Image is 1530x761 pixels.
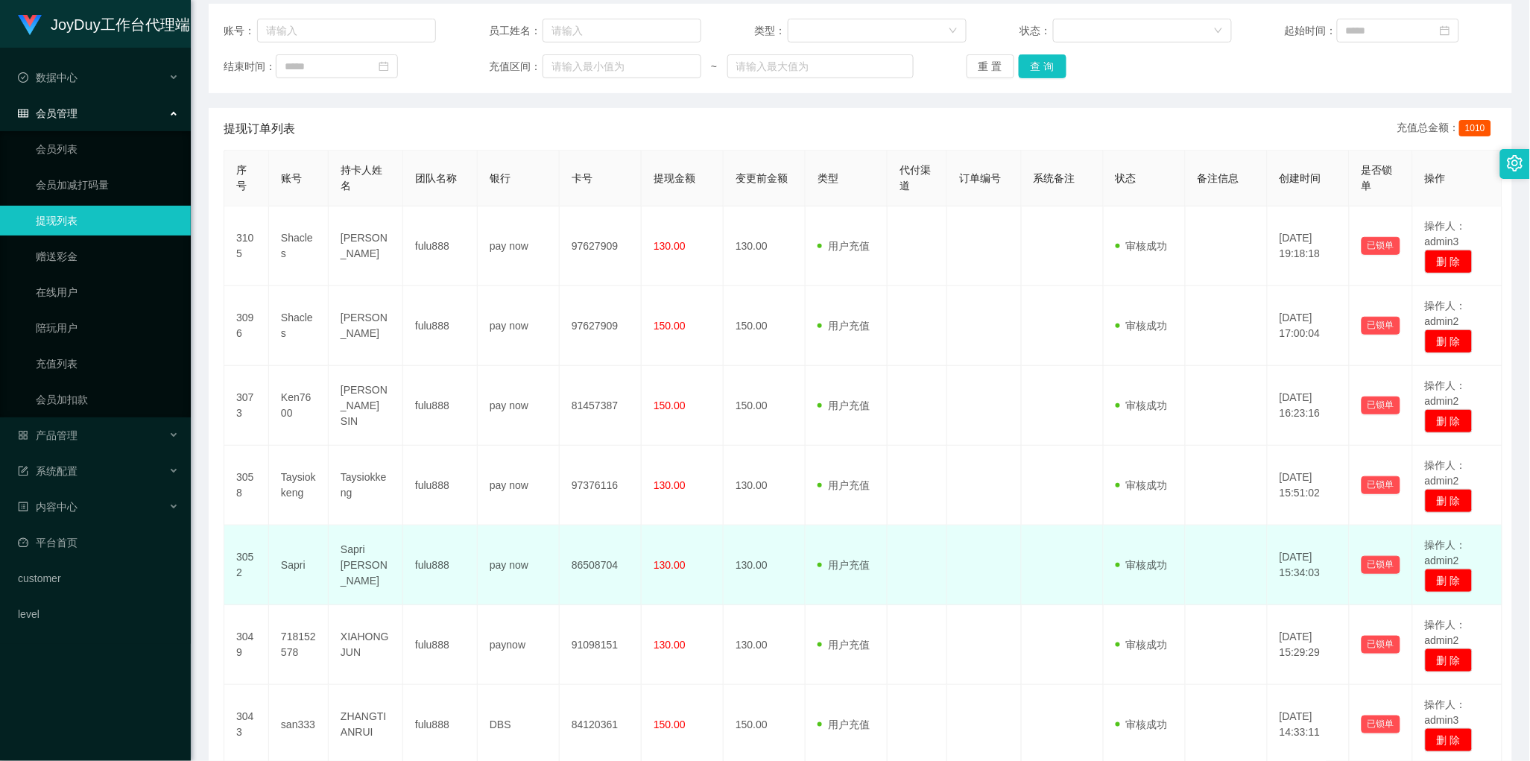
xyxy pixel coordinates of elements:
[403,605,478,685] td: fulu888
[18,108,28,119] i: 图标: table
[1362,317,1400,335] button: 已锁单
[269,206,329,286] td: Shacles
[36,277,179,307] a: 在线用户
[224,605,269,685] td: 3049
[224,525,269,605] td: 3052
[18,72,28,83] i: 图标: check-circle-o
[560,366,642,446] td: 81457387
[224,446,269,525] td: 3058
[724,206,806,286] td: 130.00
[1116,719,1168,730] span: 审核成功
[1459,120,1491,136] span: 1010
[1425,698,1467,726] span: 操作人：admin3
[18,430,28,441] i: 图标: appstore-o
[36,349,179,379] a: 充值列表
[1362,164,1393,192] span: 是否锁单
[36,170,179,200] a: 会员加减打码量
[403,446,478,525] td: fulu888
[1425,459,1467,487] span: 操作人：admin2
[236,164,247,192] span: 序号
[818,639,870,651] span: 用户充值
[36,385,179,414] a: 会员加扣款
[1425,728,1473,752] button: 删 除
[1507,155,1523,171] i: 图标: setting
[478,446,560,525] td: pay now
[18,18,190,30] a: JoyDuy工作台代理端
[572,172,592,184] span: 卡号
[1116,400,1168,411] span: 审核成功
[224,120,295,138] span: 提现订单列表
[727,54,914,78] input: 请输入最大值为
[1425,250,1473,274] button: 删 除
[281,172,302,184] span: 账号
[379,61,389,72] i: 图标: calendar
[818,479,870,491] span: 用户充值
[1116,320,1168,332] span: 审核成功
[654,479,686,491] span: 130.00
[560,605,642,685] td: 91098151
[818,719,870,730] span: 用户充值
[1268,446,1350,525] td: [DATE] 15:51:02
[736,172,788,184] span: 变更前金额
[900,164,931,192] span: 代付渠道
[724,605,806,685] td: 130.00
[1362,237,1400,255] button: 已锁单
[490,172,510,184] span: 银行
[1116,240,1168,252] span: 审核成功
[329,605,403,685] td: XIAHONGJUN
[818,172,838,184] span: 类型
[224,59,276,75] span: 结束时间：
[543,19,701,42] input: 请输入
[18,107,78,119] span: 会员管理
[36,206,179,236] a: 提现列表
[18,466,28,476] i: 图标: form
[18,502,28,512] i: 图标: profile
[1280,172,1321,184] span: 创建时间
[1425,172,1446,184] span: 操作
[18,72,78,83] span: 数据中心
[818,320,870,332] span: 用户充值
[654,559,686,571] span: 130.00
[1425,329,1473,353] button: 删 除
[560,206,642,286] td: 97627909
[818,240,870,252] span: 用户充值
[1116,172,1137,184] span: 状态
[18,465,78,477] span: 系统配置
[543,54,701,78] input: 请输入最小值为
[1425,379,1467,407] span: 操作人：admin2
[18,599,179,629] a: level
[18,501,78,513] span: 内容中心
[18,429,78,441] span: 产品管理
[654,639,686,651] span: 130.00
[224,366,269,446] td: 3073
[1425,220,1467,247] span: 操作人：admin3
[724,366,806,446] td: 150.00
[949,26,958,37] i: 图标: down
[1268,605,1350,685] td: [DATE] 15:29:29
[478,525,560,605] td: pay now
[224,206,269,286] td: 3105
[1116,479,1168,491] span: 审核成功
[269,286,329,366] td: Shacles
[329,206,403,286] td: [PERSON_NAME]
[329,366,403,446] td: [PERSON_NAME] SIN
[560,446,642,525] td: 97376116
[1425,539,1467,566] span: 操作人：admin2
[329,446,403,525] td: Taysiokkeng
[724,286,806,366] td: 150.00
[1034,172,1075,184] span: 系统备注
[754,23,788,39] span: 类型：
[329,525,403,605] td: Sapri [PERSON_NAME]
[478,366,560,446] td: pay now
[1020,23,1053,39] span: 状态：
[724,525,806,605] td: 130.00
[257,19,436,42] input: 请输入
[1362,556,1400,574] button: 已锁单
[36,241,179,271] a: 赠送彩金
[1268,286,1350,366] td: [DATE] 17:00:04
[724,446,806,525] td: 130.00
[341,164,382,192] span: 持卡人姓名
[1116,559,1168,571] span: 审核成功
[36,313,179,343] a: 陪玩用户
[403,525,478,605] td: fulu888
